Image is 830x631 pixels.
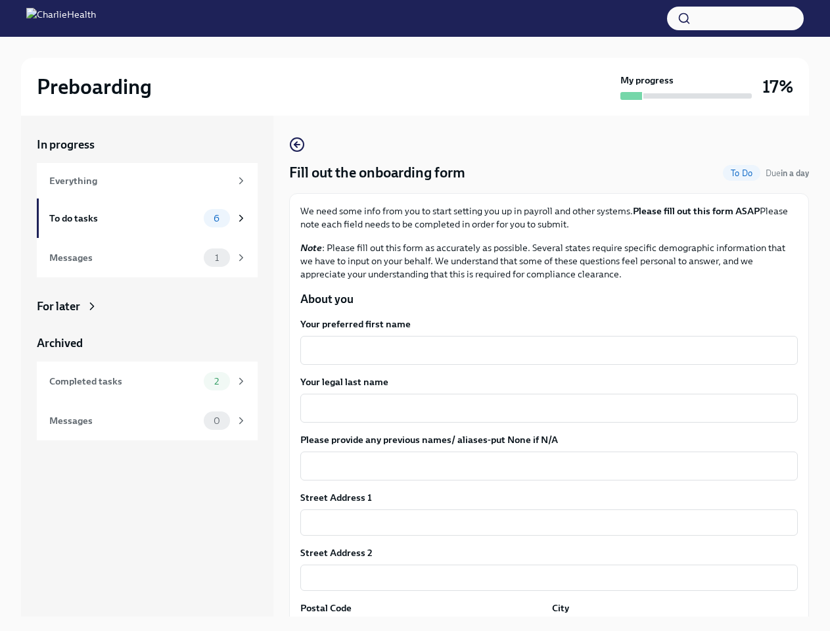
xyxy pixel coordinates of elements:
[300,601,352,615] label: Postal Code
[300,241,798,281] p: : Please fill out this form as accurately as possible. Several states require specific demographi...
[300,242,322,254] strong: Note
[37,238,258,277] a: Messages1
[37,298,80,314] div: For later
[300,317,798,331] label: Your preferred first name
[37,298,258,314] a: For later
[37,401,258,440] a: Messages0
[206,214,227,223] span: 6
[552,601,569,615] label: City
[206,377,227,386] span: 2
[633,205,760,217] strong: Please fill out this form ASAP
[300,546,373,559] label: Street Address 2
[37,163,258,199] a: Everything
[49,174,230,188] div: Everything
[300,291,798,307] p: About you
[620,74,674,87] strong: My progress
[762,75,793,99] h3: 17%
[300,375,798,388] label: Your legal last name
[206,416,228,426] span: 0
[37,137,258,152] a: In progress
[37,74,152,100] h2: Preboarding
[26,8,96,29] img: CharlieHealth
[49,413,198,428] div: Messages
[766,168,809,178] span: Due
[49,250,198,265] div: Messages
[37,199,258,238] a: To do tasks6
[300,491,372,504] label: Street Address 1
[289,163,465,183] h4: Fill out the onboarding form
[49,374,198,388] div: Completed tasks
[766,167,809,179] span: September 10th, 2025 06:00
[49,211,198,225] div: To do tasks
[37,335,258,351] a: Archived
[723,168,760,178] span: To Do
[781,168,809,178] strong: in a day
[300,204,798,231] p: We need some info from you to start setting you up in payroll and other systems. Please note each...
[207,253,227,263] span: 1
[300,433,798,446] label: Please provide any previous names/ aliases-put None if N/A
[37,362,258,401] a: Completed tasks2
